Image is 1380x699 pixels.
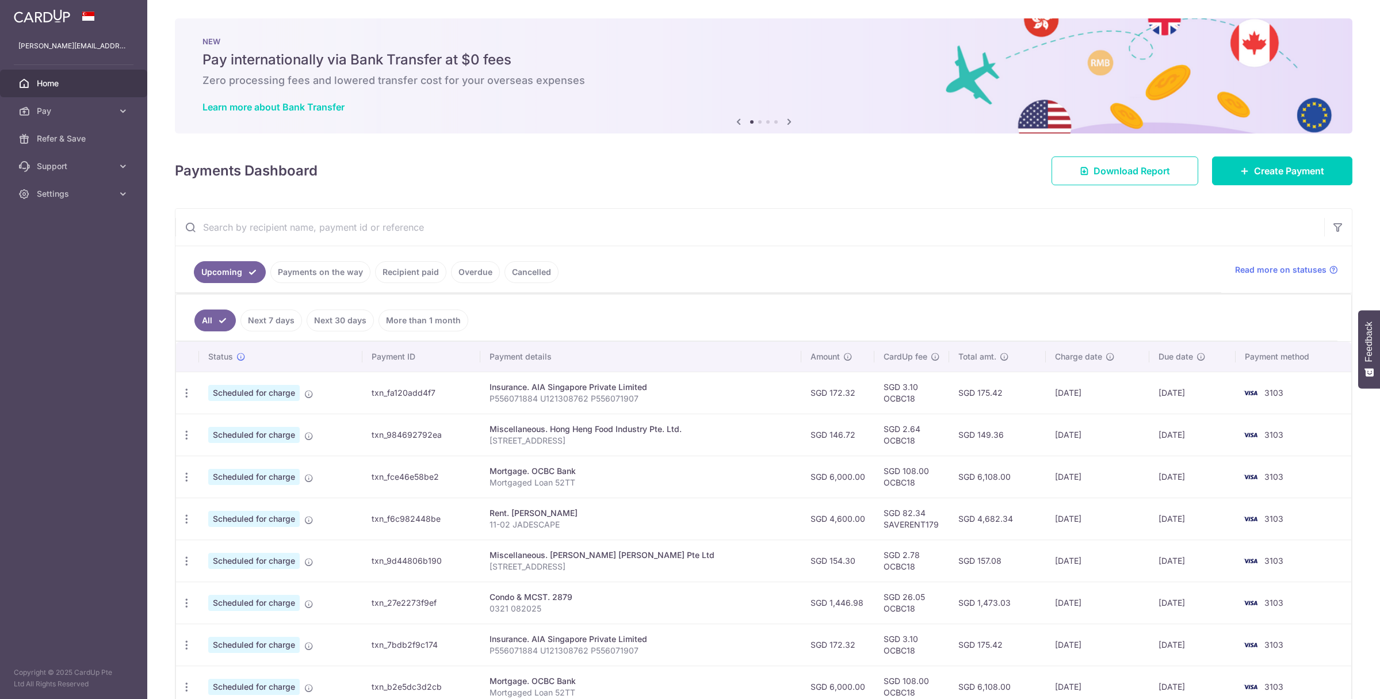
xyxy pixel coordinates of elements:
[490,507,793,519] div: Rent. [PERSON_NAME]
[202,74,1325,87] h6: Zero processing fees and lowered transfer cost for your overseas expenses
[958,351,996,362] span: Total amt.
[490,465,793,477] div: Mortgage. OCBC Bank
[362,540,480,582] td: txn_9d44806b190
[801,498,874,540] td: SGD 4,600.00
[362,498,480,540] td: txn_f6c982448be
[208,637,300,653] span: Scheduled for charge
[801,456,874,498] td: SGD 6,000.00
[811,351,840,362] span: Amount
[1264,472,1283,482] span: 3103
[1046,582,1149,624] td: [DATE]
[37,105,113,117] span: Pay
[1264,388,1283,398] span: 3103
[490,561,793,572] p: [STREET_ADDRESS]
[1046,372,1149,414] td: [DATE]
[175,209,1324,246] input: Search by recipient name, payment id or reference
[801,414,874,456] td: SGD 146.72
[1149,414,1236,456] td: [DATE]
[1159,351,1193,362] span: Due date
[208,511,300,527] span: Scheduled for charge
[949,624,1046,666] td: SGD 175.42
[240,310,302,331] a: Next 7 days
[1239,386,1262,400] img: Bank Card
[1239,470,1262,484] img: Bank Card
[202,51,1325,69] h5: Pay internationally via Bank Transfer at $0 fees
[490,477,793,488] p: Mortgaged Loan 52TT
[1264,556,1283,566] span: 3103
[362,624,480,666] td: txn_7bdb2f9c174
[37,161,113,172] span: Support
[1239,428,1262,442] img: Bank Card
[175,18,1352,133] img: Bank transfer banner
[874,498,949,540] td: SGD 82.34 SAVERENT179
[37,133,113,144] span: Refer & Save
[451,261,500,283] a: Overdue
[490,675,793,687] div: Mortgage. OCBC Bank
[874,414,949,456] td: SGD 2.64 OCBC18
[362,342,480,372] th: Payment ID
[801,624,874,666] td: SGD 172.32
[208,595,300,611] span: Scheduled for charge
[490,645,793,656] p: P556071884 U121308762 P556071907
[362,372,480,414] td: txn_fa120add4f7
[874,456,949,498] td: SGD 108.00 OCBC18
[801,540,874,582] td: SGD 154.30
[1055,351,1102,362] span: Charge date
[1264,514,1283,524] span: 3103
[504,261,559,283] a: Cancelled
[270,261,370,283] a: Payments on the way
[362,582,480,624] td: txn_27e2273f9ef
[1254,164,1324,178] span: Create Payment
[874,540,949,582] td: SGD 2.78 OCBC18
[1046,414,1149,456] td: [DATE]
[874,624,949,666] td: SGD 3.10 OCBC18
[379,310,468,331] a: More than 1 month
[490,423,793,435] div: Miscellaneous. Hong Heng Food Industry Pte. Ltd.
[37,188,113,200] span: Settings
[208,679,300,695] span: Scheduled for charge
[1149,624,1236,666] td: [DATE]
[801,372,874,414] td: SGD 172.32
[1264,682,1283,692] span: 3103
[208,553,300,569] span: Scheduled for charge
[801,582,874,624] td: SGD 1,446.98
[490,519,793,530] p: 11-02 JADESCAPE
[1264,598,1283,608] span: 3103
[1239,638,1262,652] img: Bank Card
[490,603,793,614] p: 0321 082025
[949,372,1046,414] td: SGD 175.42
[1046,624,1149,666] td: [DATE]
[490,393,793,404] p: P556071884 U121308762 P556071907
[1149,456,1236,498] td: [DATE]
[490,381,793,393] div: Insurance. AIA Singapore Private Limited
[1149,498,1236,540] td: [DATE]
[1239,680,1262,694] img: Bank Card
[208,385,300,401] span: Scheduled for charge
[490,549,793,561] div: Miscellaneous. [PERSON_NAME] [PERSON_NAME] Pte Ltd
[874,582,949,624] td: SGD 26.05 OCBC18
[194,261,266,283] a: Upcoming
[362,414,480,456] td: txn_984692792ea
[1235,264,1327,276] span: Read more on statuses
[18,40,129,52] p: [PERSON_NAME][EMAIL_ADDRESS][DOMAIN_NAME]
[362,456,480,498] td: txn_fce46e58be2
[1236,342,1351,372] th: Payment method
[208,427,300,443] span: Scheduled for charge
[1149,582,1236,624] td: [DATE]
[949,498,1046,540] td: SGD 4,682.34
[307,310,374,331] a: Next 30 days
[1364,322,1374,362] span: Feedback
[1264,430,1283,440] span: 3103
[1046,540,1149,582] td: [DATE]
[490,633,793,645] div: Insurance. AIA Singapore Private Limited
[874,372,949,414] td: SGD 3.10 OCBC18
[1052,156,1198,185] a: Download Report
[490,687,793,698] p: Mortgaged Loan 52TT
[208,351,233,362] span: Status
[490,591,793,603] div: Condo & MCST. 2879
[37,78,113,89] span: Home
[1094,164,1170,178] span: Download Report
[1358,310,1380,388] button: Feedback - Show survey
[1264,640,1283,650] span: 3103
[1235,264,1338,276] a: Read more on statuses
